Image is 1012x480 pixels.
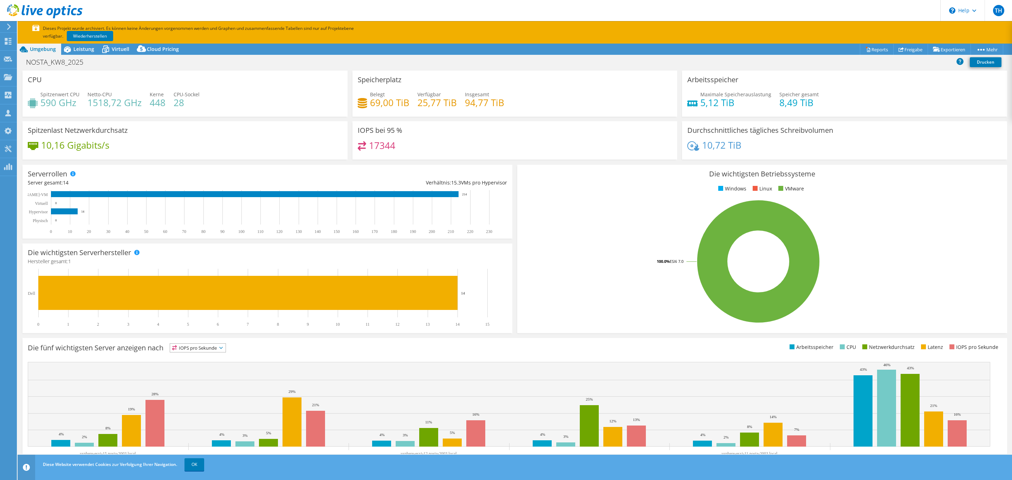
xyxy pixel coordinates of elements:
text: Hypervisor [29,209,48,214]
span: Leistung [73,46,94,52]
span: IOPS pro Sekunde [170,344,226,352]
h4: 17344 [369,142,395,149]
text: 4 [157,322,159,327]
h4: 590 GHz [40,99,79,106]
text: 5 [187,322,189,327]
text: vsphere-esxi-12.nosta-2003.local [401,451,457,456]
li: CPU [838,343,856,351]
text: 150 [333,229,340,234]
text: 30 [106,229,110,234]
span: Insgesamt [465,91,489,98]
text: 8% [105,426,111,430]
text: 29% [288,389,296,394]
p: Dieses Projekt wurde archiviert. Es können keine Änderungen vorgenommen werden und Graphen und zu... [32,25,377,40]
svg: \n [949,7,955,14]
text: 28% [151,392,158,396]
h4: 25,77 TiB [417,99,457,106]
text: 3% [563,434,569,439]
text: 13% [633,417,640,422]
h4: 28 [174,99,200,106]
text: 3% [403,433,408,437]
span: Spitzenwert CPU [40,91,79,98]
text: 100 [238,229,245,234]
text: 190 [410,229,416,234]
text: 4% [540,432,545,436]
text: 160 [352,229,359,234]
text: 210 [448,229,454,234]
text: 21% [312,403,319,407]
span: Diese Website verwendet Cookies zur Verfolgung Ihrer Navigation. [43,461,177,467]
h3: Spitzenlast Netzwerkdurchsatz [28,127,128,134]
text: 16% [472,412,479,416]
text: 43% [860,367,867,371]
text: 8 [277,322,279,327]
li: Windows [716,185,746,193]
div: Verhältnis: VMs pro Hypervisor [267,179,507,187]
h3: Arbeitsspeicher [687,76,738,84]
h4: 448 [150,99,166,106]
text: 180 [391,229,397,234]
text: Physisch [33,218,48,223]
text: 0 [50,229,52,234]
text: 2% [82,435,87,439]
span: Belegt [370,91,385,98]
text: 110 [257,229,264,234]
text: 2 [97,322,99,327]
span: CPU-Sockel [174,91,200,98]
text: 1 [67,322,69,327]
span: Maximale Speicherauslastung [700,91,771,98]
h4: 69,00 TiB [370,99,409,106]
text: 50 [144,229,148,234]
span: Virtuell [112,46,129,52]
h4: 1518,72 GHz [87,99,142,106]
h3: Die wichtigsten Betriebssysteme [523,170,1002,178]
text: 7 [247,322,249,327]
text: 70 [182,229,186,234]
text: 5% [450,430,455,435]
text: 4% [379,433,385,437]
text: 25% [586,397,593,401]
text: 3 [127,322,129,327]
text: 40 [125,229,129,234]
text: 14 [81,210,85,213]
li: VMware [777,185,804,193]
text: 16% [954,412,961,416]
a: Freigabe [893,44,928,55]
text: 4% [700,433,706,437]
li: Latenz [919,343,943,351]
span: Speicher gesamt [779,91,819,98]
text: 43% [907,366,914,370]
text: 120 [276,229,283,234]
text: 14% [770,415,777,419]
h4: 8,49 TiB [779,99,819,106]
a: Drucken [970,57,1001,67]
text: 3% [242,433,248,437]
text: 200 [429,229,435,234]
text: 130 [296,229,302,234]
span: 1 [68,258,71,265]
span: Netto-CPU [87,91,112,98]
text: 12 [395,322,400,327]
li: Netzwerkdurchsatz [861,343,915,351]
span: Umgebung [30,46,56,52]
text: 11 [365,322,370,327]
text: 12% [609,419,616,423]
text: 0 [37,322,39,327]
h4: Hersteller gesamt: [28,258,507,265]
div: Server gesamt: [28,179,267,187]
h3: Durchschnittliches tägliches Schreibvolumen [687,127,833,134]
text: 14 [461,291,465,295]
text: 214 [462,193,467,196]
li: IOPS pro Sekunde [948,343,998,351]
span: 14 [63,179,69,186]
text: Virtuell [35,201,48,206]
h3: Die wichtigsten Serverhersteller [28,249,131,257]
text: 10 [336,322,340,327]
text: 20 [87,229,91,234]
text: Dell [28,291,35,296]
tspan: 100.0% [657,259,670,264]
text: vsphere-esxi-11.nosta-2003.local [722,451,778,456]
text: 21% [930,403,937,408]
li: Linux [751,185,772,193]
span: TH [993,5,1004,16]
